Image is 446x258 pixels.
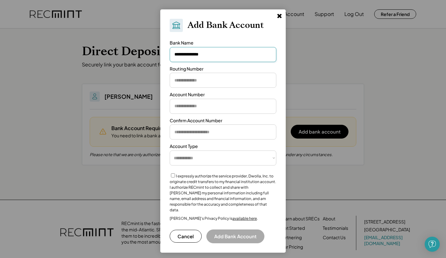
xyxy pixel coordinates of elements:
[170,118,222,124] div: Confirm Account Number
[170,40,194,46] div: Bank Name
[170,230,202,243] button: Cancel
[172,21,181,30] img: Bank.svg
[232,216,257,221] a: available here
[170,174,276,212] label: I expressly authorize the service provider, Dwolla, Inc. to originate credit transfers to my fina...
[188,20,264,31] h2: Add Bank Account
[170,92,205,98] div: Account Number
[170,143,198,150] div: Account Type
[170,216,258,221] div: [PERSON_NAME]’s Privacy Policy is .
[425,237,440,252] div: Open Intercom Messenger
[206,229,264,243] button: Add Bank Account
[170,66,204,72] div: Routing Number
